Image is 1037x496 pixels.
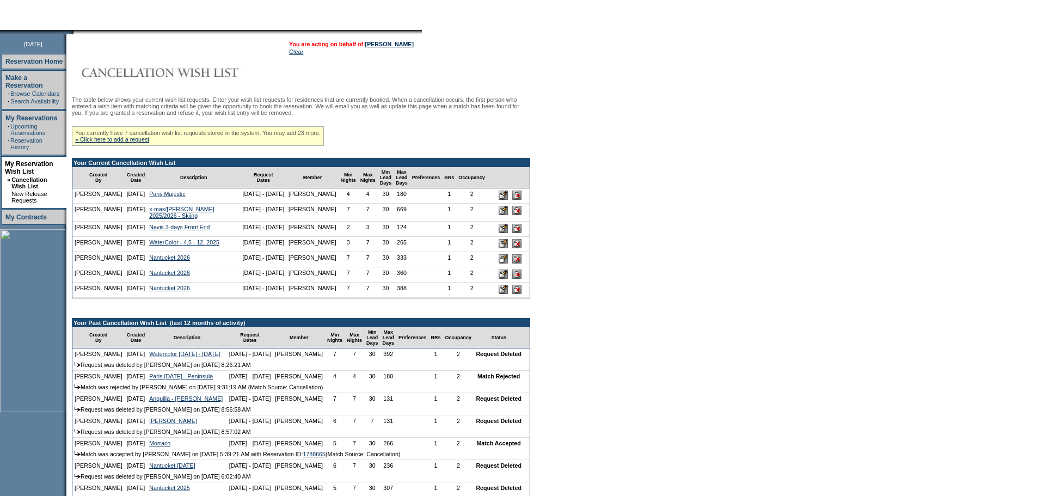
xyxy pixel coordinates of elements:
td: 1 [429,438,443,449]
a: My Contracts [5,213,47,221]
td: [DATE] [125,252,148,267]
td: Member [286,167,339,188]
td: 6 [325,415,345,426]
a: Nantucket 2025 [149,485,190,491]
td: 30 [378,237,394,252]
td: · [8,90,9,97]
td: 7 [339,267,358,283]
nobr: Request Deleted [476,485,521,491]
td: 1 [442,188,456,204]
a: Paris Majestic [149,191,185,197]
td: 30 [378,188,394,204]
td: 7 [358,252,378,267]
td: Description [147,167,240,188]
td: [PERSON_NAME] [72,415,125,426]
input: Edit this Request [499,270,508,279]
td: 1 [442,204,456,222]
td: 124 [394,222,410,237]
td: [PERSON_NAME] [72,283,125,298]
td: [PERSON_NAME] [72,482,125,493]
td: 7 [358,283,378,298]
nobr: [DATE] - [DATE] [229,418,271,424]
td: 7 [325,393,345,404]
input: Edit this Request [499,224,508,233]
td: 30 [364,371,381,382]
td: 7 [358,237,378,252]
td: 333 [394,252,410,267]
a: WaterColor - 4.5 - 12, 2025 [149,239,219,246]
td: 5 [325,438,345,449]
td: 265 [394,237,410,252]
a: Make a Reservation [5,74,43,89]
td: 30 [378,283,394,298]
td: Min Nights [339,167,358,188]
td: 2 [456,252,487,267]
nobr: [DATE] - [DATE] [243,191,285,197]
td: BRs [429,327,443,348]
td: [PERSON_NAME] [273,460,325,471]
td: [DATE] [125,438,148,449]
td: 7 [345,438,364,449]
td: [DATE] [125,267,148,283]
td: 1 [442,237,456,252]
td: 1 [429,460,443,471]
td: 1 [429,415,443,426]
input: Edit this Request [499,254,508,264]
a: Reservation Home [5,58,63,65]
td: [PERSON_NAME] [286,222,339,237]
input: Delete this Request [512,285,521,294]
input: Delete this Request [512,206,521,215]
td: 266 [381,438,397,449]
a: Nevis 3-days Front End [149,224,210,230]
td: 1 [429,371,443,382]
b: » [7,176,10,183]
td: 1 [442,252,456,267]
td: 7 [345,460,364,471]
input: Edit this Request [499,285,508,294]
td: Max Lead Days [381,327,397,348]
td: [PERSON_NAME] [286,283,339,298]
a: Cancellation Wish List [11,176,47,189]
input: Delete this Request [512,254,521,264]
td: 7 [345,482,364,493]
td: 307 [381,482,397,493]
td: 7 [325,348,345,359]
td: · [8,123,9,136]
a: Nantucket 2026 [149,270,190,276]
td: [PERSON_NAME] [72,348,125,359]
nobr: [DATE] - [DATE] [229,440,271,446]
td: Request was deleted by [PERSON_NAME] on [DATE] 6:02:40 AM [72,471,530,482]
td: 7 [345,348,364,359]
td: [DATE] [125,283,148,298]
td: 7 [339,252,358,267]
td: [PERSON_NAME] [72,371,125,382]
td: 2 [456,204,487,222]
td: 2 [456,267,487,283]
input: Edit this Request [499,206,508,215]
a: Upcoming Reservations [10,123,45,136]
td: 2 [443,393,474,404]
a: Nantucket 2026 [149,254,190,261]
td: 7 [358,267,378,283]
nobr: [DATE] - [DATE] [243,254,285,261]
td: [PERSON_NAME] [72,222,125,237]
td: Preferences [396,327,429,348]
a: 1788665 [303,451,326,457]
td: [DATE] [125,393,148,404]
td: 30 [364,460,381,471]
td: [PERSON_NAME] [72,188,125,204]
td: [DATE] [125,482,148,493]
td: Request Dates [241,167,287,188]
td: Created Date [125,327,148,348]
td: Request was deleted by [PERSON_NAME] on [DATE] 8:56:58 AM [72,404,530,415]
nobr: [DATE] - [DATE] [243,206,285,212]
td: 4 [339,188,358,204]
td: Occupancy [456,167,487,188]
a: Reservation History [10,137,42,150]
td: 2 [456,237,487,252]
td: [DATE] [125,371,148,382]
input: Edit this Request [499,239,508,248]
a: [PERSON_NAME] [365,41,414,47]
a: Morraco [149,440,170,446]
td: Your Current Cancellation Wish List [72,158,530,167]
